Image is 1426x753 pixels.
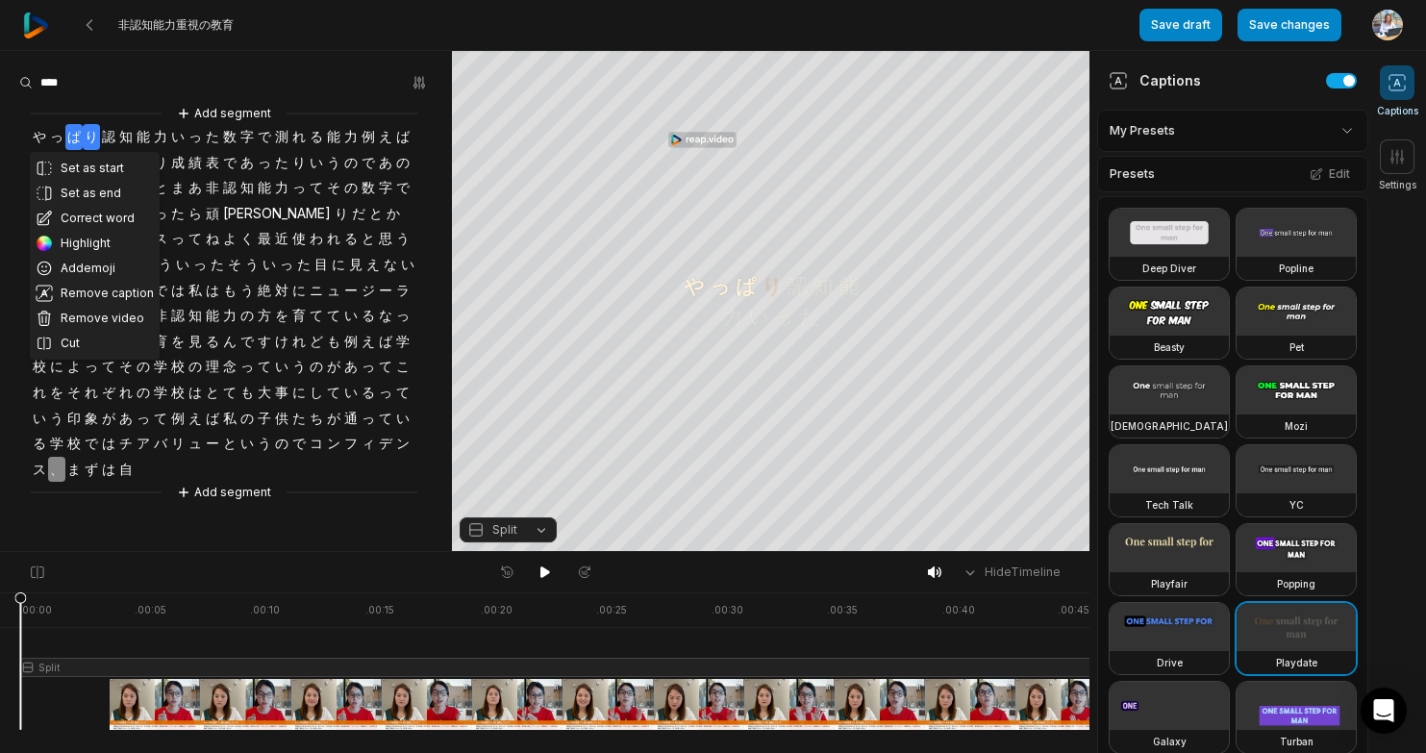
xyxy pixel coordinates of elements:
span: の [238,303,256,329]
span: た [295,252,313,278]
span: あ [187,175,204,201]
span: で [256,124,273,150]
button: Correct word [30,206,160,231]
button: Highlight [30,231,160,256]
h3: Galaxy [1153,734,1187,749]
span: 目 [313,252,330,278]
span: 印 [65,406,83,432]
span: や [31,124,48,150]
span: 力 [342,124,360,150]
span: ら [187,201,204,227]
span: ー [377,278,394,304]
span: も [221,278,238,304]
span: 対 [273,278,290,304]
span: い [399,252,416,278]
div: My Presets [1097,110,1368,152]
span: 最 [256,226,273,252]
button: Save changes [1238,9,1341,41]
span: フ [342,431,360,457]
span: え [360,329,377,355]
span: の [342,175,360,201]
span: ス [48,150,65,176]
span: 能 [325,124,342,150]
span: 方 [256,303,273,329]
span: っ [290,175,308,201]
span: 校 [169,380,187,406]
span: 育 [290,303,308,329]
span: に [48,354,65,380]
span: い [273,354,290,380]
button: HideTimeline [956,558,1066,587]
span: 自 [117,457,135,483]
span: れ [290,329,308,355]
span: る [342,226,360,252]
span: 知 [238,175,256,201]
span: そ [325,175,342,201]
span: っ [238,354,256,380]
span: 大 [256,380,273,406]
button: Remove caption [30,281,160,306]
h3: Pet [1289,339,1304,355]
span: て [377,354,394,380]
span: 近 [273,226,290,252]
h3: Popline [1279,261,1313,276]
span: も [325,329,342,355]
h3: Mozi [1285,418,1308,434]
span: の [273,431,290,457]
span: な [382,252,399,278]
button: Add segment [173,103,275,124]
span: 私 [187,278,204,304]
span: 表 [204,150,221,176]
button: Add segment [173,482,275,503]
span: い [342,303,360,329]
h3: Playfair [1151,576,1188,591]
span: が [325,354,342,380]
div: Open Intercom Messenger [1361,688,1407,734]
span: ん [221,329,238,355]
span: え [364,252,382,278]
span: 念 [221,354,238,380]
span: ュ [325,278,342,304]
div: Captions [1109,70,1201,90]
span: の [135,354,152,380]
span: な [377,303,394,329]
span: い [342,380,360,406]
span: 例 [169,406,187,432]
span: 例 [360,124,377,150]
h3: Deep Diver [1142,261,1196,276]
span: れ [31,380,48,406]
span: す [256,329,273,355]
span: と [367,201,385,227]
span: た [209,252,226,278]
span: 認 [169,303,187,329]
span: 測 [273,124,290,150]
button: Split [460,517,557,542]
span: て [394,380,412,406]
span: ま [65,457,83,483]
span: ー [204,431,221,457]
span: と [152,175,169,201]
span: が [100,406,117,432]
span: で [83,431,100,457]
span: る [360,380,377,406]
span: え [377,124,394,150]
span: よ [221,226,238,252]
span: で [238,329,256,355]
span: で [221,150,238,176]
span: 私 [221,406,238,432]
span: わ [308,226,325,252]
span: あ [238,150,256,176]
h3: Playdate [1276,655,1317,670]
span: っ [377,380,394,406]
span: 非認知能力重視の教育 [118,17,234,33]
span: 成 [169,150,187,176]
button: Set as end [30,181,160,206]
span: Captions [1377,104,1418,118]
span: ス [31,457,48,483]
span: で [83,150,100,176]
span: か [385,201,402,227]
span: っ [117,150,135,176]
span: リ [169,431,187,457]
span: も [238,380,256,406]
span: の [342,150,360,176]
